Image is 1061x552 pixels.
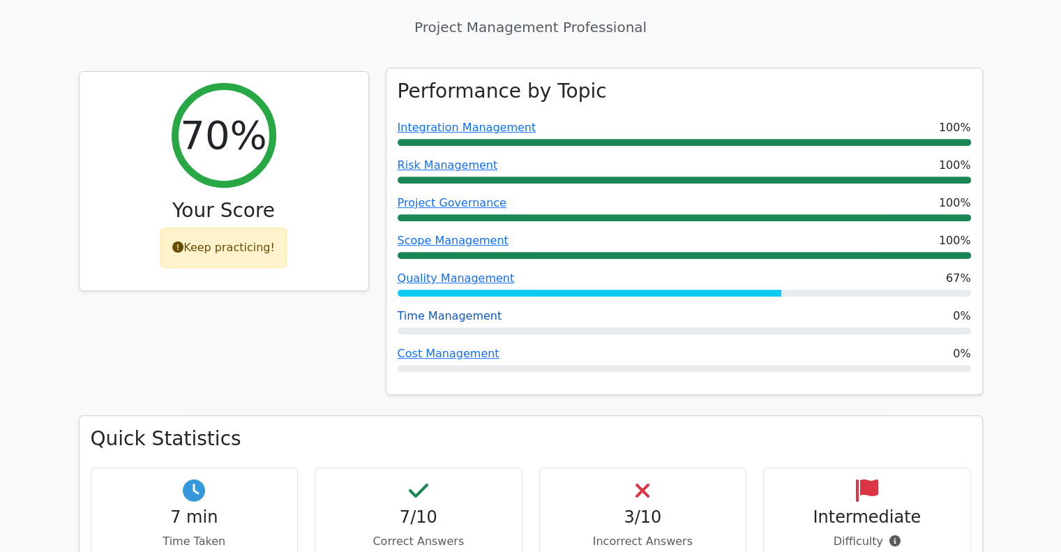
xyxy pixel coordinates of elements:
a: Project Governance [398,196,506,209]
div: Keep practicing! [160,227,287,268]
span: 67% [946,270,971,287]
h4: 7/10 [326,507,511,528]
span: 0% [953,308,970,325]
span: 100% [939,232,971,249]
a: Risk Management [398,158,498,172]
h4: 3/10 [551,507,735,528]
a: Quality Management [398,271,515,285]
a: Time Management [398,309,502,322]
a: Integration Management [398,121,536,134]
span: 100% [939,157,971,174]
h2: 70% [180,112,266,158]
span: 100% [939,119,971,136]
p: Project Management Professional [79,17,983,38]
p: Incorrect Answers [551,533,735,550]
h3: Your Score [91,199,357,223]
h3: Performance by Topic [398,80,607,103]
p: Correct Answers [326,533,511,550]
span: 100% [939,195,971,211]
h4: Intermediate [775,507,959,528]
h4: 7 min [103,507,287,528]
span: 0% [953,345,970,362]
a: Cost Management [398,347,499,360]
h3: Quick Statistics [91,427,971,451]
a: Scope Management [398,234,509,247]
p: Difficulty [775,533,959,550]
p: Time Taken [103,533,287,550]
